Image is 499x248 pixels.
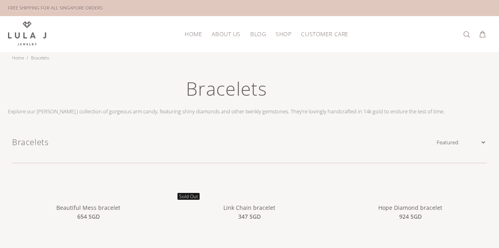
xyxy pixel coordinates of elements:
span: 654 SGD [77,212,100,221]
a: Link Chain bracelet Sold Out [173,189,326,197]
span: Blog [250,31,266,37]
h1: Bracelets [12,136,435,148]
span: 924 SGD [399,212,422,221]
h1: Bracelets [8,76,445,107]
span: About Us [212,31,240,37]
a: Hope Diamond bracelet [378,204,442,211]
a: Link Chain bracelet [223,204,275,211]
a: Blog [245,28,271,40]
div: FREE SHIPPING FOR ALL SINGAPORE ORDERS [8,4,103,12]
span: Customer Care [301,31,348,37]
a: About Us [207,28,245,40]
div: Explore our [PERSON_NAME] J collection of gorgeous arm candy, featuring shiny diamonds and other ... [8,76,445,115]
span: Sold Out [177,193,200,200]
a: Home [12,55,24,61]
span: Shop [276,31,291,37]
a: Hope Diamond bracelet [334,189,487,197]
a: Beautiful Mess bracelet [56,204,120,211]
li: Bracelets [27,52,52,64]
span: 347 SGD [238,212,261,221]
a: Customer Care [296,28,348,40]
span: HOME [185,31,202,37]
a: Shop [271,28,296,40]
a: HOME [180,28,207,40]
a: Beautiful Mess bracelet [12,189,165,197]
